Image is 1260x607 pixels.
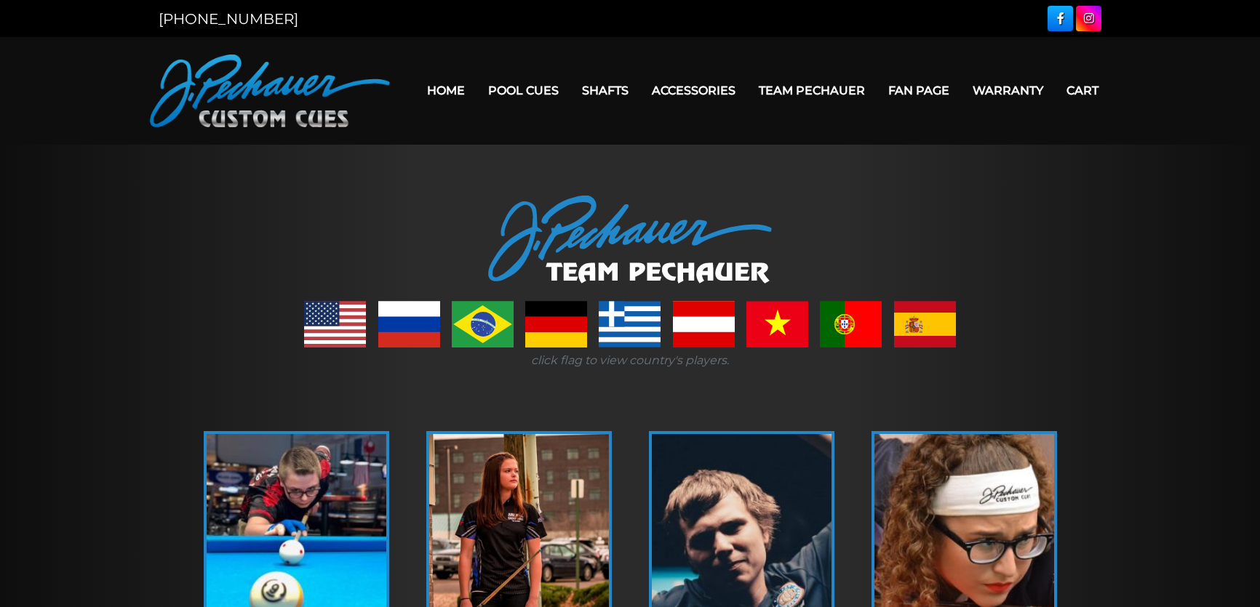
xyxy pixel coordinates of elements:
a: Pool Cues [477,72,570,109]
i: click flag to view country's players. [531,353,729,367]
a: Cart [1055,72,1110,109]
a: Home [415,72,477,109]
a: Warranty [961,72,1055,109]
a: Fan Page [877,72,961,109]
a: Accessories [640,72,747,109]
a: Shafts [570,72,640,109]
a: Team Pechauer [747,72,877,109]
img: Pechauer Custom Cues [150,55,390,127]
a: [PHONE_NUMBER] [159,10,298,28]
